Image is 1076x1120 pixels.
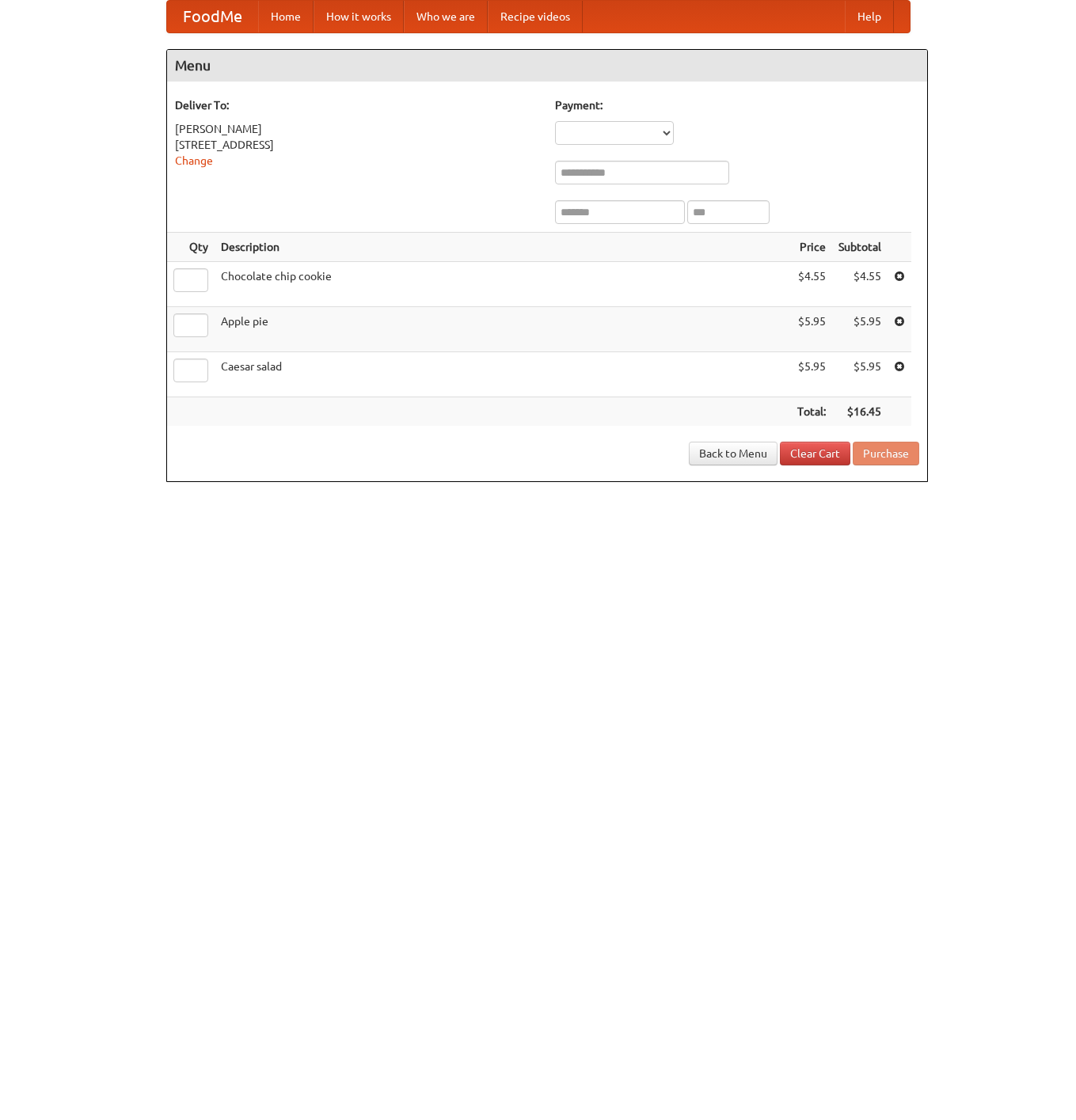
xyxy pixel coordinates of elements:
[791,397,832,427] th: Total:
[845,1,894,32] a: Help
[832,397,888,427] th: $16.45
[167,1,258,32] a: FoodMe
[215,352,791,397] td: Caesar salad
[555,97,919,113] h5: Payment:
[258,1,314,32] a: Home
[689,442,778,465] a: Back to Menu
[175,97,539,113] h5: Deliver To:
[175,154,213,167] a: Change
[791,307,832,352] td: $5.95
[832,307,888,352] td: $5.95
[791,233,832,262] th: Price
[215,262,791,307] td: Chocolate chip cookie
[175,121,539,137] div: [PERSON_NAME]
[832,262,888,307] td: $4.55
[215,233,791,262] th: Description
[791,262,832,307] td: $4.55
[404,1,488,32] a: Who we are
[853,442,919,465] button: Purchase
[314,1,404,32] a: How it works
[832,352,888,397] td: $5.95
[791,352,832,397] td: $5.95
[488,1,583,32] a: Recipe videos
[832,233,888,262] th: Subtotal
[175,137,539,153] div: [STREET_ADDRESS]
[215,307,791,352] td: Apple pie
[167,50,927,82] h4: Menu
[780,442,850,465] a: Clear Cart
[167,233,215,262] th: Qty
